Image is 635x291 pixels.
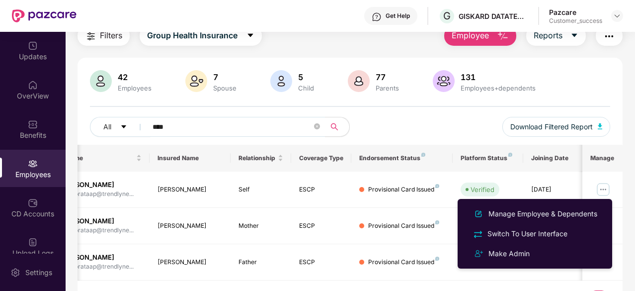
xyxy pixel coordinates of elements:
img: svg+xml;base64,PHN2ZyB4bWxucz0iaHR0cDovL3d3dy53My5vcmcvMjAwMC9zdmciIHdpZHRoPSI4IiBoZWlnaHQ9IjgiIH... [435,184,439,188]
th: Coverage Type [291,145,352,172]
span: Employee [452,29,489,42]
th: Insured Name [150,145,231,172]
span: search [325,123,344,131]
div: Pazcare [549,7,602,17]
img: svg+xml;base64,PHN2ZyB4bWxucz0iaHR0cDovL3d3dy53My5vcmcvMjAwMC9zdmciIHdpZHRoPSIyNCIgaGVpZ2h0PSIyNC... [473,229,483,240]
span: G [443,10,451,22]
button: Employee [444,26,516,46]
div: Provisional Card Issued [368,221,439,231]
th: Joining Date [523,145,584,172]
div: Endorsement Status [359,154,444,162]
img: svg+xml;base64,PHN2ZyBpZD0iVXBkYXRlZCIgeG1sbnM9Imh0dHA6Ly93d3cudzMub3JnLzIwMDAvc3ZnIiB3aWR0aD0iMj... [28,41,38,51]
div: Make Admin [486,248,532,259]
span: caret-down [120,123,127,131]
button: Download Filtered Report [502,117,611,137]
img: svg+xml;base64,PHN2ZyBpZD0iSG9tZSIgeG1sbnM9Imh0dHA6Ly93d3cudzMub3JnLzIwMDAvc3ZnIiB3aWR0aD0iMjAiIG... [28,80,38,90]
div: 42 [116,72,154,82]
img: svg+xml;base64,PHN2ZyB4bWxucz0iaHR0cDovL3d3dy53My5vcmcvMjAwMC9zdmciIHdpZHRoPSI4IiBoZWlnaHQ9IjgiIH... [421,153,425,157]
div: Spouse [211,84,238,92]
span: close-circle [314,122,320,132]
div: ESCP [299,185,344,194]
div: Verified [471,185,494,194]
img: svg+xml;base64,PHN2ZyB4bWxucz0iaHR0cDovL3d3dy53My5vcmcvMjAwMC9zdmciIHhtbG5zOnhsaW5rPSJodHRwOi8vd3... [185,70,207,92]
div: 5 [296,72,316,82]
span: caret-down [570,31,578,40]
div: ESCP [299,221,344,231]
div: ESCP [299,258,344,267]
img: svg+xml;base64,PHN2ZyBpZD0iVXBsb2FkX0xvZ3MiIGRhdGEtbmFtZT0iVXBsb2FkIExvZ3MiIHhtbG5zPSJodHRwOi8vd3... [28,237,38,247]
td: - [453,244,523,281]
img: svg+xml;base64,PHN2ZyB4bWxucz0iaHR0cDovL3d3dy53My5vcmcvMjAwMC9zdmciIHhtbG5zOnhsaW5rPSJodHRwOi8vd3... [348,70,370,92]
div: GISKARD DATATECH PRIVATE LIMITED [459,11,528,21]
div: 131 [459,72,538,82]
img: svg+xml;base64,PHN2ZyB4bWxucz0iaHR0cDovL3d3dy53My5vcmcvMjAwMC9zdmciIHhtbG5zOnhsaW5rPSJodHRwOi8vd3... [473,208,484,220]
span: All [103,121,111,132]
img: svg+xml;base64,PHN2ZyB4bWxucz0iaHR0cDovL3d3dy53My5vcmcvMjAwMC9zdmciIHhtbG5zOnhsaW5rPSJodHRwOi8vd3... [90,70,112,92]
button: search [325,117,350,137]
span: Reports [534,29,562,42]
button: Group Health Insurancecaret-down [140,26,262,46]
span: Group Health Insurance [147,29,238,42]
button: Allcaret-down [90,117,151,137]
div: [PERSON_NAME] [61,253,134,262]
div: Platform Status [461,154,515,162]
div: 7 [211,72,238,82]
div: Get Help [386,12,410,20]
img: New Pazcare Logo [12,9,77,22]
img: svg+xml;base64,PHN2ZyB4bWxucz0iaHR0cDovL3d3dy53My5vcmcvMjAwMC9zdmciIHhtbG5zOnhsaW5rPSJodHRwOi8vd3... [497,30,509,42]
div: Mother [238,221,283,231]
div: [DATE] [531,185,576,194]
div: Self [238,185,283,194]
img: svg+xml;base64,PHN2ZyB4bWxucz0iaHR0cDovL3d3dy53My5vcmcvMjAwMC9zdmciIHdpZHRoPSI4IiBoZWlnaHQ9IjgiIH... [508,153,512,157]
th: Relationship [231,145,291,172]
span: Download Filtered Report [510,121,593,132]
img: svg+xml;base64,PHN2ZyBpZD0iRHJvcGRvd24tMzJ4MzIiIHhtbG5zPSJodHRwOi8vd3d3LnczLm9yZy8yMDAwL3N2ZyIgd2... [613,12,621,20]
div: Employees+dependents [459,84,538,92]
img: svg+xml;base64,PHN2ZyBpZD0iRW1wbG95ZWVzIiB4bWxucz0iaHR0cDovL3d3dy53My5vcmcvMjAwMC9zdmciIHdpZHRoPS... [28,159,38,169]
div: Employees [116,84,154,92]
div: Parents [374,84,401,92]
img: svg+xml;base64,PHN2ZyB4bWxucz0iaHR0cDovL3d3dy53My5vcmcvMjAwMC9zdmciIHhtbG5zOnhsaW5rPSJodHRwOi8vd3... [433,70,455,92]
div: [PERSON_NAME] [158,221,223,231]
img: svg+xml;base64,PHN2ZyBpZD0iSGVscC0zMngzMiIgeG1sbnM9Imh0dHA6Ly93d3cudzMub3JnLzIwMDAvc3ZnIiB3aWR0aD... [372,12,382,22]
th: Manage [582,145,623,172]
span: Filters [100,29,122,42]
div: [PERSON_NAME] [158,258,223,267]
div: [PERSON_NAME] [158,185,223,194]
img: svg+xml;base64,PHN2ZyB4bWxucz0iaHR0cDovL3d3dy53My5vcmcvMjAwMC9zdmciIHdpZHRoPSI4IiBoZWlnaHQ9IjgiIH... [435,257,439,261]
button: Filters [78,26,130,46]
div: Provisional Card Issued [368,185,439,194]
img: svg+xml;base64,PHN2ZyB4bWxucz0iaHR0cDovL3d3dy53My5vcmcvMjAwMC9zdmciIHhtbG5zOnhsaW5rPSJodHRwOi8vd3... [270,70,292,92]
button: Reportscaret-down [526,26,586,46]
div: Manage Employee & Dependents [486,208,599,219]
span: close-circle [314,123,320,129]
div: Customer_success [549,17,602,25]
div: [PERSON_NAME] [61,180,134,190]
img: svg+xml;base64,PHN2ZyBpZD0iU2V0dGluZy0yMHgyMCIgeG1sbnM9Imh0dHA6Ly93d3cudzMub3JnLzIwMDAvc3ZnIiB3aW... [10,268,20,278]
img: svg+xml;base64,PHN2ZyBpZD0iQmVuZWZpdHMiIHhtbG5zPSJodHRwOi8vd3d3LnczLm9yZy8yMDAwL3N2ZyIgd2lkdGg9Ij... [28,119,38,129]
img: svg+xml;base64,PHN2ZyBpZD0iQ0RfQWNjb3VudHMiIGRhdGEtbmFtZT0iQ0QgQWNjb3VudHMiIHhtbG5zPSJodHRwOi8vd3... [28,198,38,208]
img: svg+xml;base64,PHN2ZyB4bWxucz0iaHR0cDovL3d3dy53My5vcmcvMjAwMC9zdmciIHhtbG5zOnhsaW5rPSJodHRwOi8vd3... [598,123,603,129]
div: Settings [22,268,55,278]
img: manageButton [595,182,611,197]
div: alok.prataap@trendlyne... [61,262,134,272]
div: alok.prataap@trendlyne... [61,226,134,235]
td: - [453,208,523,244]
div: Father [238,258,283,267]
img: svg+xml;base64,PHN2ZyB4bWxucz0iaHR0cDovL3d3dy53My5vcmcvMjAwMC9zdmciIHdpZHRoPSIyNCIgaGVpZ2h0PSIyNC... [603,30,615,42]
span: Employee Name [36,154,134,162]
div: Child [296,84,316,92]
div: 77 [374,72,401,82]
th: Employee Name [28,145,150,172]
img: svg+xml;base64,PHN2ZyB4bWxucz0iaHR0cDovL3d3dy53My5vcmcvMjAwMC9zdmciIHdpZHRoPSI4IiBoZWlnaHQ9IjgiIH... [435,220,439,224]
span: Relationship [238,154,276,162]
span: caret-down [246,31,254,40]
div: [PERSON_NAME] [61,216,134,226]
img: svg+xml;base64,PHN2ZyB4bWxucz0iaHR0cDovL3d3dy53My5vcmcvMjAwMC9zdmciIHdpZHRoPSIyNCIgaGVpZ2h0PSIyNC... [85,30,97,42]
div: alok.prataap@trendlyne... [61,190,134,199]
img: svg+xml;base64,PHN2ZyB4bWxucz0iaHR0cDovL3d3dy53My5vcmcvMjAwMC9zdmciIHdpZHRoPSIyNCIgaGVpZ2h0PSIyNC... [473,248,484,260]
div: Provisional Card Issued [368,258,439,267]
div: Switch To User Interface [485,228,569,239]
